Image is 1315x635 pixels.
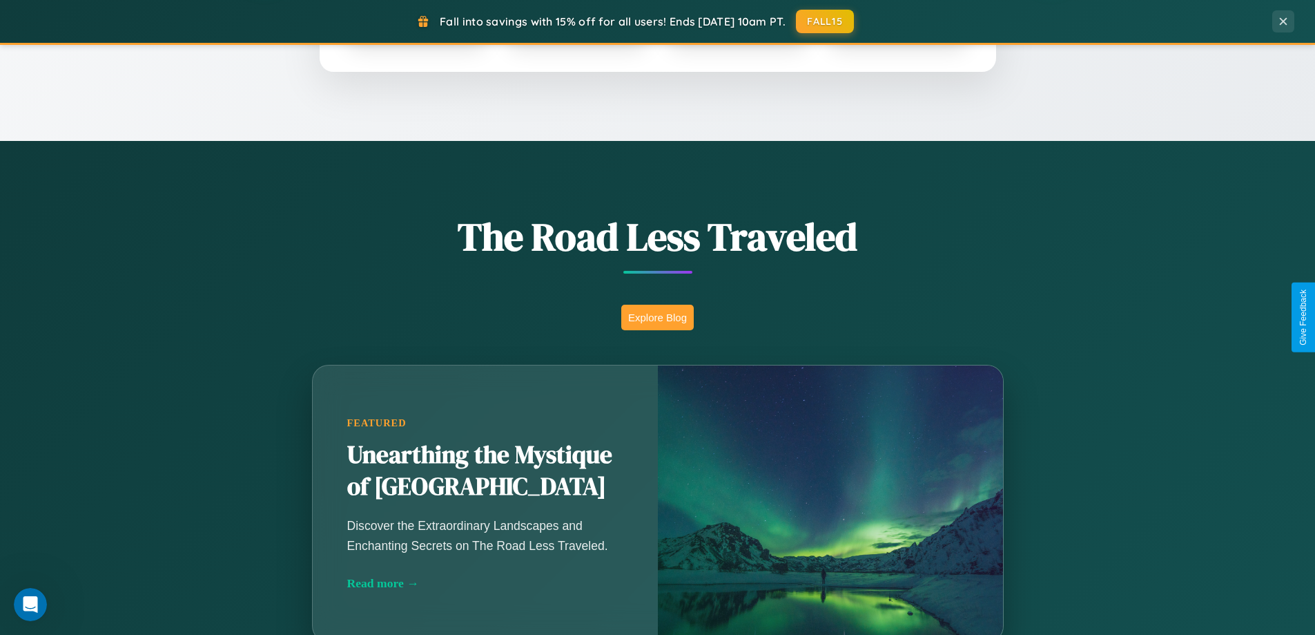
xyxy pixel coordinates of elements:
span: Fall into savings with 15% off for all users! Ends [DATE] 10am PT. [440,15,786,28]
h2: Unearthing the Mystique of [GEOGRAPHIC_DATA] [347,439,623,503]
div: Read more → [347,576,623,591]
button: FALL15 [796,10,854,33]
div: Featured [347,417,623,429]
p: Discover the Extraordinary Landscapes and Enchanting Secrets on The Road Less Traveled. [347,516,623,555]
div: Give Feedback [1298,290,1308,345]
button: Explore Blog [621,305,694,330]
h1: The Road Less Traveled [244,210,1072,263]
iframe: Intercom live chat [14,588,47,621]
